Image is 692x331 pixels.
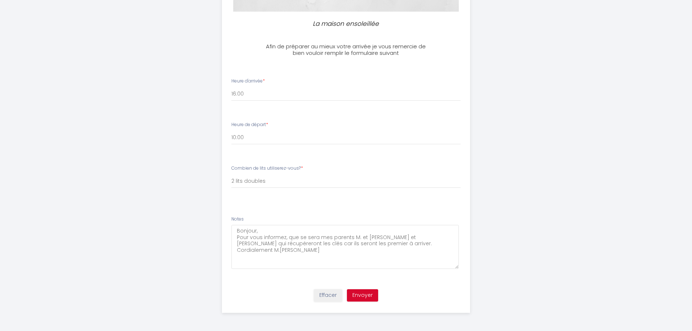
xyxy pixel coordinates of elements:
[265,43,427,56] h3: Afin de préparer au mieux votre arrivée je vous remercie de bien vouloir remplir le formulaire su...
[231,165,303,172] label: Combien de lits utiliserez-vous?
[347,289,378,302] button: Envoyer
[314,289,342,302] button: Effacer
[268,19,424,29] p: La maison ensoleillée
[231,216,244,223] label: Notes
[231,121,268,128] label: Heure de départ
[231,78,265,85] label: Heure d'arrivée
